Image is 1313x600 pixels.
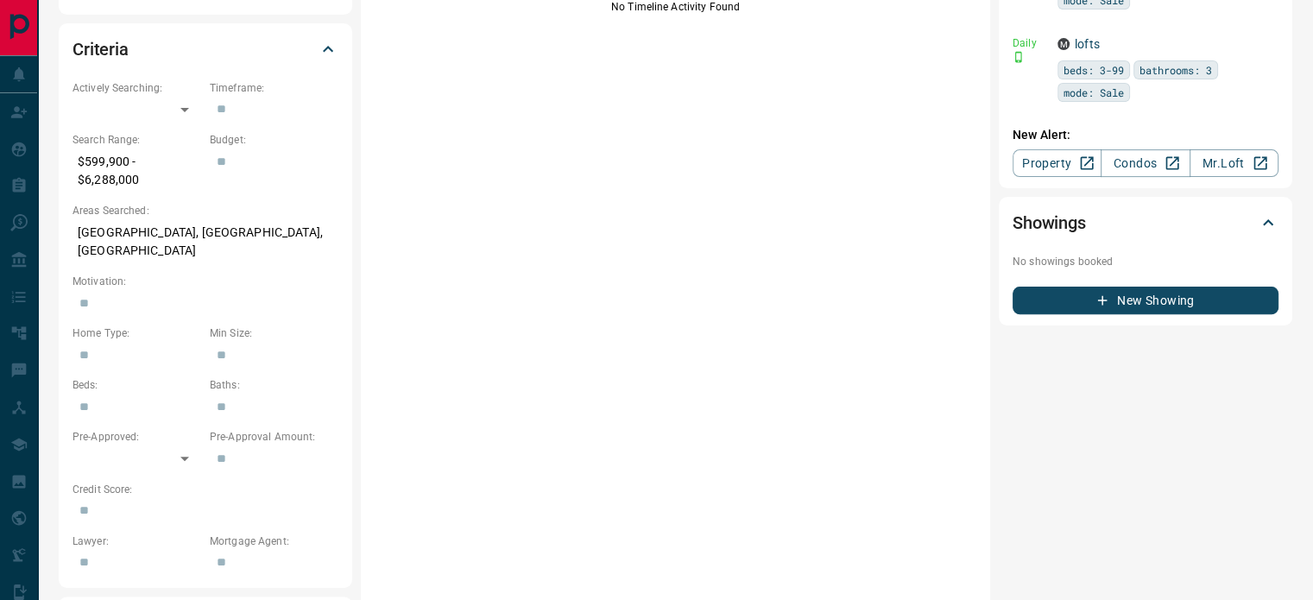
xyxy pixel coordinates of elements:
p: Beds: [73,377,201,393]
button: New Showing [1013,287,1278,314]
a: Mr.Loft [1190,149,1278,177]
h2: Showings [1013,209,1086,237]
h2: Criteria [73,35,129,63]
p: Budget: [210,132,338,148]
p: Timeframe: [210,80,338,96]
p: Pre-Approval Amount: [210,429,338,445]
p: Pre-Approved: [73,429,201,445]
div: Showings [1013,202,1278,243]
p: Home Type: [73,325,201,341]
p: New Alert: [1013,126,1278,144]
p: Mortgage Agent: [210,534,338,549]
a: Property [1013,149,1102,177]
span: mode: Sale [1064,84,1124,101]
a: Condos [1101,149,1190,177]
p: Daily [1013,35,1047,51]
p: Search Range: [73,132,201,148]
div: mrloft.ca [1057,38,1070,50]
p: Areas Searched: [73,203,338,218]
span: bathrooms: 3 [1139,61,1212,79]
p: Credit Score: [73,482,338,497]
p: Min Size: [210,325,338,341]
span: beds: 3-99 [1064,61,1124,79]
p: Lawyer: [73,534,201,549]
div: Criteria [73,28,338,70]
svg: Push Notification Only [1013,51,1025,63]
p: [GEOGRAPHIC_DATA], [GEOGRAPHIC_DATA], [GEOGRAPHIC_DATA] [73,218,338,265]
p: $599,900 - $6,288,000 [73,148,201,194]
a: lofts [1075,37,1100,51]
p: No showings booked [1013,254,1278,269]
p: Motivation: [73,274,338,289]
p: Actively Searching: [73,80,201,96]
p: Baths: [210,377,338,393]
